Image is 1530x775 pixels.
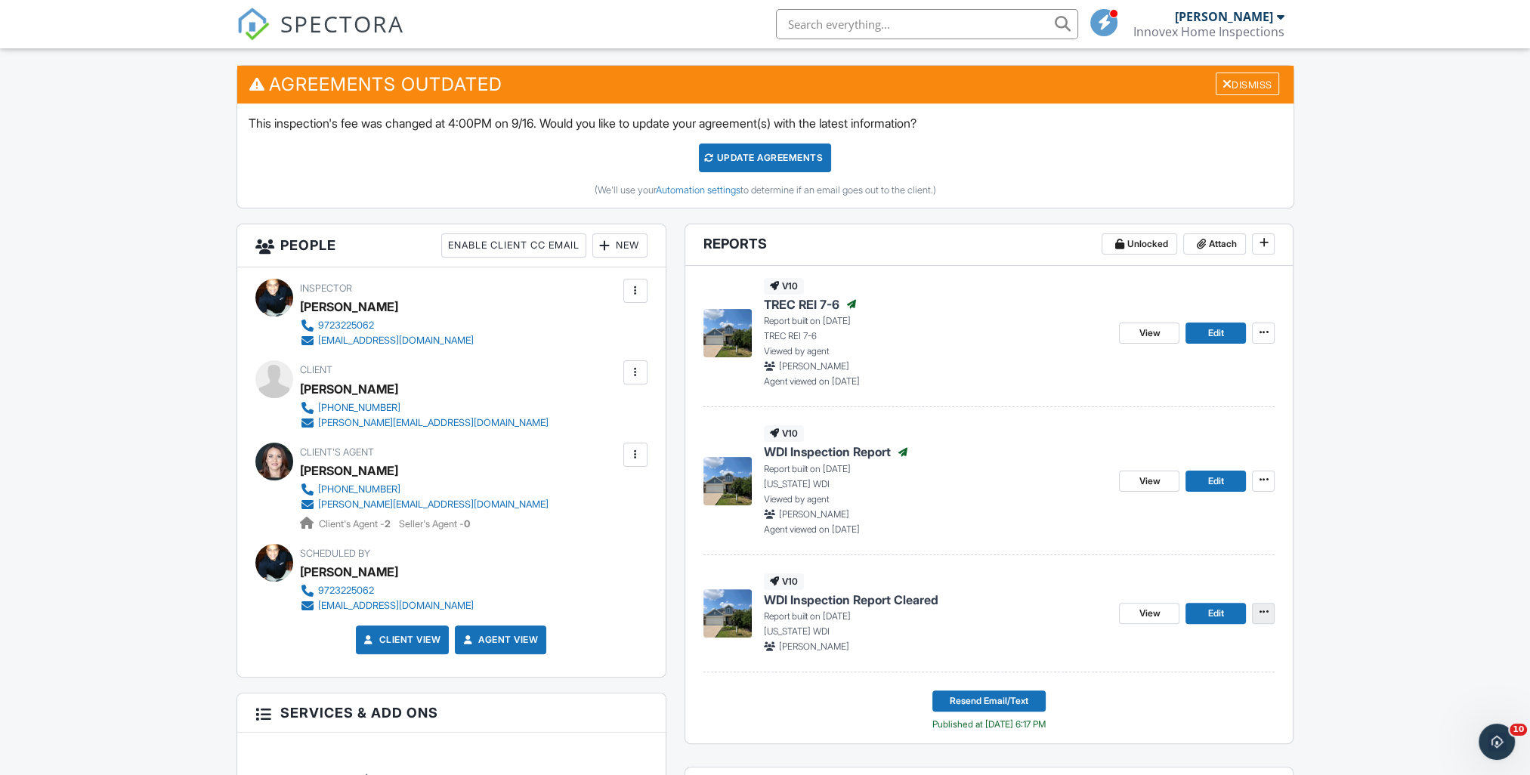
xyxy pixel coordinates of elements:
[656,184,740,196] a: Automation settings
[318,585,374,597] div: 9723225062
[318,483,400,496] div: [PHONE_NUMBER]
[300,333,474,348] a: [EMAIL_ADDRESS][DOMAIN_NAME]
[300,459,398,482] a: [PERSON_NAME]
[699,144,831,172] div: Update Agreements
[237,693,666,733] h3: Services & Add ons
[318,402,400,414] div: [PHONE_NUMBER]
[1133,24,1284,39] div: Innovex Home Inspections
[300,583,474,598] a: 9723225062
[237,66,1294,103] h3: Agreements Outdated
[399,518,470,530] span: Seller's Agent -
[319,518,393,530] span: Client's Agent -
[300,400,549,415] a: [PHONE_NUMBER]
[300,548,370,559] span: Scheduled By
[300,295,398,318] div: [PERSON_NAME]
[300,378,398,400] div: [PERSON_NAME]
[441,233,586,258] div: Enable Client CC Email
[300,318,474,333] a: 9723225062
[385,518,391,530] strong: 2
[300,283,352,294] span: Inspector
[300,482,549,497] a: [PHONE_NUMBER]
[300,364,332,375] span: Client
[592,233,648,258] div: New
[776,9,1078,39] input: Search everything...
[300,415,549,431] a: [PERSON_NAME][EMAIL_ADDRESS][DOMAIN_NAME]
[237,224,666,267] h3: People
[318,417,549,429] div: [PERSON_NAME][EMAIL_ADDRESS][DOMAIN_NAME]
[460,632,538,647] a: Agent View
[236,20,404,52] a: SPECTORA
[361,632,441,647] a: Client View
[300,446,374,458] span: Client's Agent
[280,8,404,39] span: SPECTORA
[300,497,549,512] a: [PERSON_NAME][EMAIL_ADDRESS][DOMAIN_NAME]
[318,499,549,511] div: [PERSON_NAME][EMAIL_ADDRESS][DOMAIN_NAME]
[318,335,474,347] div: [EMAIL_ADDRESS][DOMAIN_NAME]
[1510,724,1527,736] span: 10
[1216,73,1279,96] div: Dismiss
[237,103,1294,208] div: This inspection's fee was changed at 4:00PM on 9/16. Would you like to update your agreement(s) w...
[236,8,270,41] img: The Best Home Inspection Software - Spectora
[1175,9,1273,24] div: [PERSON_NAME]
[318,320,374,332] div: 9723225062
[318,600,474,612] div: [EMAIL_ADDRESS][DOMAIN_NAME]
[300,560,398,583] div: [PERSON_NAME]
[464,518,470,530] strong: 0
[300,598,474,613] a: [EMAIL_ADDRESS][DOMAIN_NAME]
[1479,724,1515,760] iframe: Intercom live chat
[249,184,1282,196] div: (We'll use your to determine if an email goes out to the client.)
